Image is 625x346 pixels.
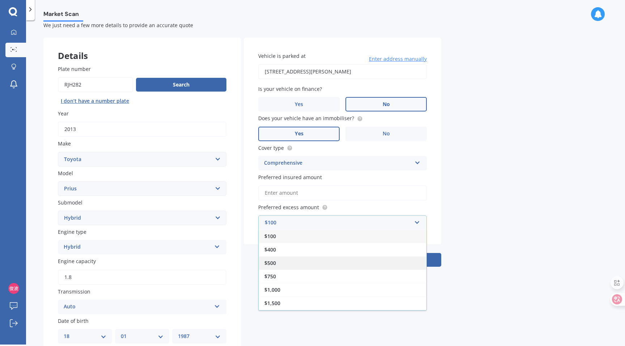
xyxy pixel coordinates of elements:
[58,170,73,177] span: Model
[43,22,193,29] span: We just need a few more details to provide an accurate quote
[258,185,427,201] input: Enter amount
[43,38,241,59] div: Details
[383,131,390,137] span: No
[258,52,306,59] span: Vehicle is parked at
[258,64,427,79] input: Enter address
[58,110,69,117] span: Year
[258,115,354,122] span: Does your vehicle have an immobiliser?
[58,140,71,147] span: Make
[264,246,276,253] span: $400
[136,78,226,92] button: Search
[264,159,412,168] div: Comprehensive
[258,85,322,92] span: Is your vehicle on finance?
[295,101,303,107] span: Yes
[58,228,86,235] span: Engine type
[58,270,226,285] input: e.g. 1.8
[258,204,319,211] span: Preferred excess amount
[295,131,303,137] span: Yes
[58,66,91,72] span: Plate number
[58,122,226,137] input: YYYY
[264,259,276,266] span: $500
[258,144,284,151] span: Cover type
[58,288,90,295] span: Transmission
[43,10,83,20] span: Market Scan
[58,317,89,324] span: Date of birth
[264,300,280,307] span: $1,500
[264,273,276,280] span: $750
[58,77,133,92] input: Enter plate number
[64,243,211,252] div: Hybrid
[264,286,280,293] span: $1,000
[58,95,132,107] button: I don’t have a number plate
[58,199,82,206] span: Submodel
[264,233,276,240] span: $100
[369,55,427,63] span: Enter address manually
[64,303,211,311] div: Auto
[383,101,390,107] span: No
[58,258,96,265] span: Engine capacity
[258,174,322,181] span: Preferred insured amount
[8,283,19,294] img: ACg8ocJYd-OdJV8tI3ZHKFnLFxDSf2Svs0t5tWgsW6vyweAnVAw2=s96-c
